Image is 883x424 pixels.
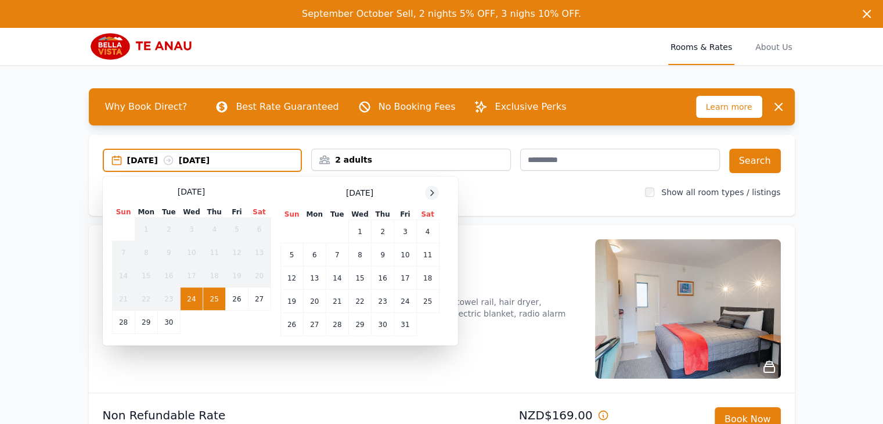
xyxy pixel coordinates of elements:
a: About Us [753,28,794,65]
td: 21 [326,290,348,313]
td: 12 [226,241,248,264]
td: 30 [372,313,394,336]
td: 22 [348,290,371,313]
td: 26 [280,313,303,336]
td: 28 [112,311,135,334]
td: 15 [135,264,157,288]
td: 26 [226,288,248,311]
td: 18 [203,264,226,288]
th: Thu [372,209,394,220]
p: Best Rate Guaranteed [236,100,338,114]
td: 27 [303,313,326,336]
td: 3 [394,220,416,243]
td: 1 [348,220,371,243]
label: Show all room types / listings [661,188,780,197]
th: Tue [326,209,348,220]
td: 8 [348,243,371,267]
th: Fri [394,209,416,220]
td: 27 [248,288,271,311]
td: 22 [135,288,157,311]
td: 16 [157,264,180,288]
th: Mon [135,207,157,218]
td: 19 [226,264,248,288]
td: 15 [348,267,371,290]
th: Thu [203,207,226,218]
th: Sun [112,207,135,218]
td: 1 [135,218,157,241]
td: 11 [203,241,226,264]
td: 7 [326,243,348,267]
td: 30 [157,311,180,334]
span: Why Book Direct? [96,95,197,118]
td: 9 [157,241,180,264]
th: Sat [416,209,439,220]
td: 11 [416,243,439,267]
td: 5 [280,243,303,267]
th: Fri [226,207,248,218]
td: 7 [112,241,135,264]
td: 25 [203,288,226,311]
td: 24 [180,288,203,311]
a: Rooms & Rates [668,28,734,65]
p: NZD$169.00 [446,407,609,423]
p: Exclusive Perks [495,100,566,114]
td: 25 [416,290,439,313]
td: 19 [280,290,303,313]
td: 14 [326,267,348,290]
td: 10 [394,243,416,267]
td: 23 [372,290,394,313]
td: 6 [303,243,326,267]
span: Learn more [696,96,762,118]
td: 14 [112,264,135,288]
td: 23 [157,288,180,311]
td: 28 [326,313,348,336]
th: Tue [157,207,180,218]
td: 29 [348,313,371,336]
td: 2 [157,218,180,241]
th: Sun [280,209,303,220]
td: 6 [248,218,271,241]
td: 17 [394,267,416,290]
td: 31 [394,313,416,336]
th: Sat [248,207,271,218]
p: Non Refundable Rate [103,407,437,423]
span: [DATE] [346,187,373,199]
td: 13 [303,267,326,290]
td: 24 [394,290,416,313]
img: Bella Vista Te Anau [89,33,201,60]
td: 17 [180,264,203,288]
div: [DATE] [DATE] [127,154,301,166]
td: 29 [135,311,157,334]
td: 10 [180,241,203,264]
td: 8 [135,241,157,264]
td: 16 [372,267,394,290]
td: 20 [303,290,326,313]
td: 20 [248,264,271,288]
td: 2 [372,220,394,243]
th: Mon [303,209,326,220]
span: September October Sell, 2 nights 5% OFF, 3 nighs 10% OFF. [302,8,581,19]
div: 2 adults [312,154,510,166]
span: [DATE] [178,186,205,197]
td: 21 [112,288,135,311]
button: Search [729,149,781,173]
td: 4 [203,218,226,241]
th: Wed [348,209,371,220]
p: No Booking Fees [379,100,456,114]
td: 18 [416,267,439,290]
th: Wed [180,207,203,218]
td: 12 [280,267,303,290]
td: 5 [226,218,248,241]
td: 4 [416,220,439,243]
td: 3 [180,218,203,241]
td: 9 [372,243,394,267]
td: 13 [248,241,271,264]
